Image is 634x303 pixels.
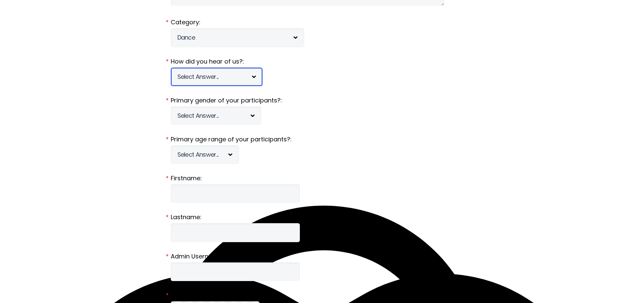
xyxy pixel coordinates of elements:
[171,135,464,144] label: Primary age range of your participants?:
[171,291,464,300] label: Admin Password:
[171,96,464,105] label: Primary gender of your participants?:
[171,57,464,66] label: How did you hear of us?:
[171,213,464,222] label: Lastname:
[171,18,464,27] label: Category:
[171,252,464,261] label: Admin Username:
[171,174,464,183] label: Firstname:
